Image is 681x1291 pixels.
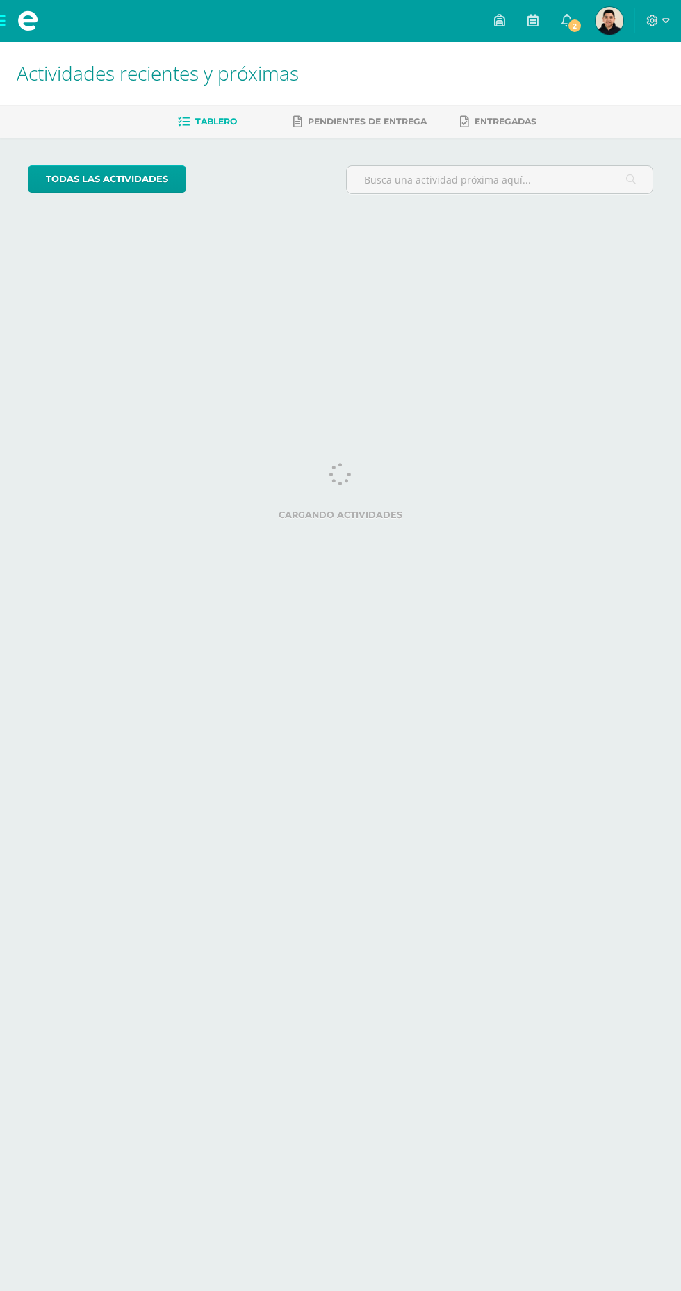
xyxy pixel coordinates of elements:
span: Actividades recientes y próximas [17,60,299,86]
input: Busca una actividad próxima aquí... [347,166,653,193]
span: Tablero [195,116,237,127]
span: Pendientes de entrega [308,116,427,127]
img: f030b365f4a656aee2bc7c6bfb38a77c.png [596,7,623,35]
a: todas las Actividades [28,165,186,193]
a: Pendientes de entrega [293,111,427,133]
a: Entregadas [460,111,536,133]
a: Tablero [178,111,237,133]
span: 2 [567,18,582,33]
span: Entregadas [475,116,536,127]
label: Cargando actividades [28,510,653,520]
